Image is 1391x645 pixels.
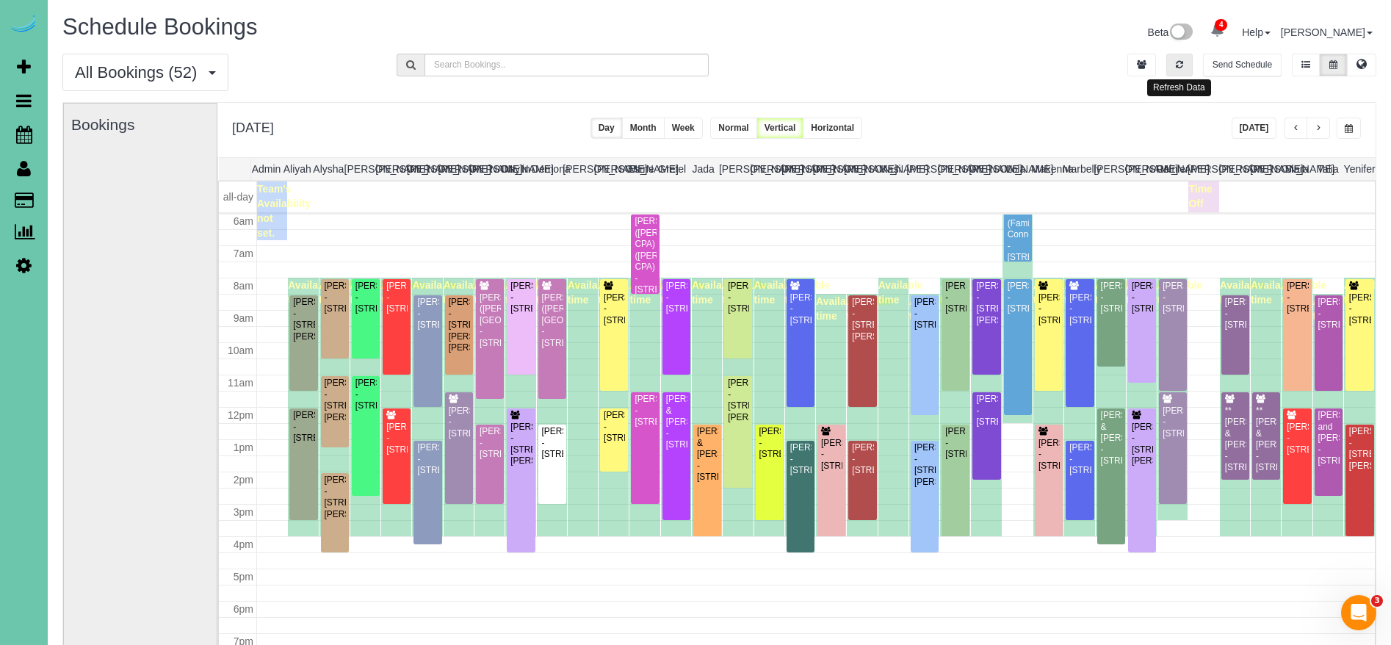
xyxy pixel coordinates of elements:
div: [PERSON_NAME] & [PERSON_NAME] - [STREET_ADDRESS] [696,426,718,483]
span: Available time [444,279,488,306]
th: Kasi [875,158,907,180]
div: [PERSON_NAME] & [PERSON_NAME] - [STREET_ADDRESS] [1100,410,1122,466]
th: [PERSON_NAME] [407,158,438,180]
div: [PERSON_NAME] - [STREET_ADDRESS] [355,378,377,411]
th: [PERSON_NAME] [1218,158,1250,180]
div: [PERSON_NAME] - [STREET_ADDRESS] [914,297,936,331]
span: 3 [1371,595,1383,607]
span: 7am [234,248,253,259]
a: 4 [1203,15,1232,47]
span: Available time [1344,279,1389,306]
span: 12pm [228,409,253,421]
th: [PERSON_NAME] [719,158,751,180]
th: [PERSON_NAME] [1250,158,1282,180]
div: [PERSON_NAME] - [STREET_ADDRESS][PERSON_NAME][PERSON_NAME] [448,297,470,353]
div: [PERSON_NAME] - [STREET_ADDRESS] [416,297,438,331]
a: Help [1242,26,1271,38]
span: Available time [1033,279,1078,306]
span: Available time [599,279,643,306]
th: Admin [250,158,282,180]
div: [PERSON_NAME] - [STREET_ADDRESS] [1318,297,1340,331]
div: [PERSON_NAME] - [STREET_ADDRESS][PERSON_NAME] [1348,426,1371,472]
button: Month [622,118,665,139]
span: Time Off [1188,183,1212,209]
span: Team's Availability not set. [257,183,311,239]
div: [PERSON_NAME] - [STREET_ADDRESS][PERSON_NAME] [510,422,532,467]
span: 11am [228,377,253,389]
span: Available time [474,279,519,306]
th: Yenifer [1344,158,1376,180]
th: [PERSON_NAME] [594,158,626,180]
input: Search Bookings.. [424,54,709,76]
button: Vertical [756,118,804,139]
div: **[PERSON_NAME] & [PERSON_NAME] - [STREET_ADDRESS] [1255,406,1277,474]
th: [PERSON_NAME] [844,158,875,180]
span: Available time [1220,279,1265,306]
th: [PERSON_NAME] [813,158,845,180]
th: [PERSON_NAME] [751,158,782,180]
div: [PERSON_NAME] - [STREET_ADDRESS][PERSON_NAME] [727,378,749,423]
div: [PERSON_NAME] - [STREET_ADDRESS] [1069,442,1091,476]
th: Gretel [657,158,688,180]
div: [PERSON_NAME] ([PERSON_NAME][GEOGRAPHIC_DATA]) - [STREET_ADDRESS] [541,292,563,349]
span: Available time [1251,279,1296,306]
th: [PERSON_NAME] [469,158,501,180]
th: Lola [1000,158,1032,180]
th: [PERSON_NAME] [969,158,1000,180]
div: [PERSON_NAME] - [STREET_ADDRESS] [355,281,377,314]
th: [PERSON_NAME] [938,158,969,180]
span: 2pm [234,474,253,486]
span: Available time [629,279,674,306]
span: 9am [234,312,253,324]
span: Available time [1157,279,1202,306]
img: New interface [1168,24,1193,43]
span: Available time [847,295,892,322]
button: Send Schedule [1203,54,1282,76]
div: [PERSON_NAME] - [STREET_ADDRESS] [1038,438,1060,472]
div: [PERSON_NAME] - [STREET_ADDRESS] [510,281,532,314]
span: 6pm [234,603,253,615]
h3: Bookings [71,116,209,133]
th: Esme [625,158,657,180]
div: [PERSON_NAME] - [STREET_ADDRESS] [1131,281,1153,314]
span: 5pm [234,571,253,583]
div: [PERSON_NAME] - [STREET_ADDRESS] [448,406,470,439]
span: Available time [754,279,799,306]
div: [PERSON_NAME] - [STREET_ADDRESS] [386,281,408,314]
th: Makenna [1031,158,1063,180]
span: Available time [381,279,426,306]
div: **[PERSON_NAME] & [PERSON_NAME] - [STREET_ADDRESS] [1224,406,1246,474]
th: [PERSON_NAME] [1125,158,1157,180]
button: Week [664,118,703,139]
div: [PERSON_NAME] - [STREET_ADDRESS] [1286,422,1308,455]
div: [PERSON_NAME] - [STREET_ADDRESS] [1286,281,1308,314]
span: Available time [412,279,457,306]
span: All Bookings (52) [75,63,204,82]
div: [PERSON_NAME] - [STREET_ADDRESS] [1162,406,1184,439]
div: [PERSON_NAME] - [STREET_ADDRESS][PERSON_NAME] [324,475,346,520]
th: Alysha [313,158,344,180]
div: [PERSON_NAME] - [STREET_ADDRESS] [820,438,842,472]
span: Available time [661,279,706,306]
th: [PERSON_NAME] [375,158,407,180]
span: 3pm [234,506,253,518]
span: 4 [1215,19,1227,31]
span: Available time [692,279,737,306]
button: Normal [710,118,756,139]
th: [PERSON_NAME] [781,158,813,180]
div: [PERSON_NAME] - [STREET_ADDRESS] [944,426,967,460]
div: [PERSON_NAME] - [STREET_ADDRESS] [1007,281,1029,314]
th: Jada [687,158,719,180]
div: [PERSON_NAME] - [STREET_ADDRESS] [1069,292,1091,326]
span: Available time [816,295,861,322]
div: [PERSON_NAME] - [STREET_ADDRESS] [665,281,687,314]
span: 1pm [234,442,253,453]
div: [PERSON_NAME] - [STREET_ADDRESS] [603,292,625,326]
div: [PERSON_NAME] - [STREET_ADDRESS] [1224,297,1246,331]
button: Horizontal [803,118,862,139]
div: [PERSON_NAME] - [STREET_ADDRESS] [292,410,314,444]
div: [PERSON_NAME] - [STREET_ADDRESS] [324,281,346,314]
span: Available time [1127,279,1171,306]
span: Schedule Bookings [62,14,257,40]
img: Automaid Logo [9,15,38,35]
